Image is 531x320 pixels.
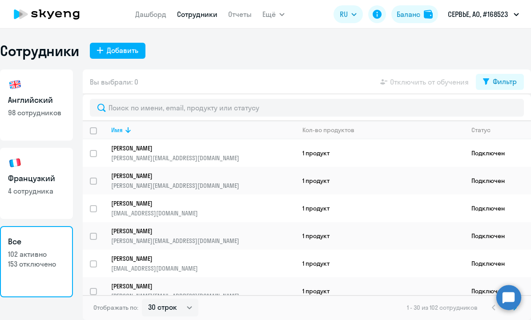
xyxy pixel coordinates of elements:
[493,76,517,87] div: Фильтр
[397,9,420,20] div: Баланс
[111,227,295,245] a: [PERSON_NAME][PERSON_NAME][EMAIL_ADDRESS][DOMAIN_NAME]
[340,9,348,20] span: RU
[8,156,22,170] img: french
[8,236,65,247] h3: Все
[295,222,464,250] td: 1 продукт
[228,10,252,19] a: Отчеты
[295,250,464,277] td: 1 продукт
[407,304,478,312] span: 1 - 30 из 102 сотрудников
[443,4,523,25] button: СЕРВЬЕ, АО, #168523
[295,167,464,194] td: 1 продукт
[111,255,283,263] p: [PERSON_NAME]
[111,264,295,272] p: [EMAIL_ADDRESS][DOMAIN_NAME]
[391,5,438,23] button: Балансbalance
[111,126,123,134] div: Имя
[111,144,295,162] a: [PERSON_NAME][PERSON_NAME][EMAIL_ADDRESS][DOMAIN_NAME]
[302,126,464,134] div: Кол-во продуктов
[90,99,524,117] input: Поиск по имени, email, продукту или статусу
[448,9,508,20] p: СЕРВЬЕ, АО, #168523
[111,144,283,152] p: [PERSON_NAME]
[8,186,65,196] p: 4 сотрудника
[111,172,295,190] a: [PERSON_NAME][PERSON_NAME][EMAIL_ADDRESS][DOMAIN_NAME]
[424,10,433,19] img: balance
[262,5,285,23] button: Ещё
[107,45,138,56] div: Добавить
[8,249,65,259] p: 102 активно
[476,74,524,90] button: Фильтр
[8,259,65,269] p: 153 отключено
[8,173,65,184] h3: Французкий
[111,282,295,300] a: [PERSON_NAME][PERSON_NAME][EMAIL_ADDRESS][DOMAIN_NAME]
[295,139,464,167] td: 1 продукт
[111,172,283,180] p: [PERSON_NAME]
[8,77,22,92] img: english
[111,255,295,272] a: [PERSON_NAME][EMAIL_ADDRESS][DOMAIN_NAME]
[111,126,295,134] div: Имя
[464,222,531,250] td: Подключен
[295,194,464,222] td: 1 продукт
[111,292,295,300] p: [PERSON_NAME][EMAIL_ADDRESS][DOMAIN_NAME]
[464,250,531,277] td: Подключен
[111,209,295,217] p: [EMAIL_ADDRESS][DOMAIN_NAME]
[464,194,531,222] td: Подключен
[90,77,138,87] span: Вы выбрали: 0
[334,5,363,23] button: RU
[111,237,295,245] p: [PERSON_NAME][EMAIL_ADDRESS][DOMAIN_NAME]
[471,126,531,134] div: Статус
[111,199,283,207] p: [PERSON_NAME]
[177,10,217,19] a: Сотрудники
[111,182,295,190] p: [PERSON_NAME][EMAIL_ADDRESS][DOMAIN_NAME]
[8,94,65,106] h3: Английский
[111,154,295,162] p: [PERSON_NAME][EMAIL_ADDRESS][DOMAIN_NAME]
[464,277,531,305] td: Подключен
[262,9,276,20] span: Ещё
[471,126,491,134] div: Статус
[464,139,531,167] td: Подключен
[90,43,145,59] button: Добавить
[111,227,283,235] p: [PERSON_NAME]
[295,277,464,305] td: 1 продукт
[135,10,166,19] a: Дашборд
[302,126,354,134] div: Кол-во продуктов
[8,108,65,117] p: 98 сотрудников
[93,304,138,312] span: Отображать по:
[111,199,295,217] a: [PERSON_NAME][EMAIL_ADDRESS][DOMAIN_NAME]
[111,282,283,290] p: [PERSON_NAME]
[464,167,531,194] td: Подключен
